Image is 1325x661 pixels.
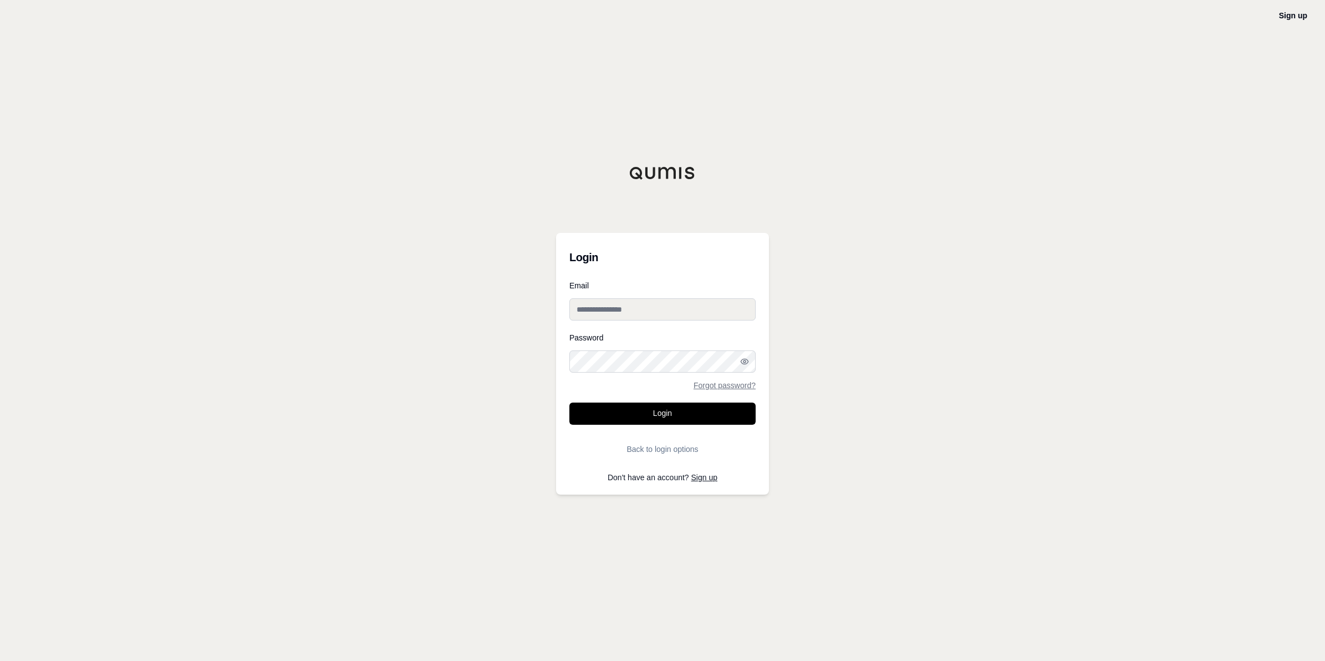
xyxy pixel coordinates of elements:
a: Forgot password? [694,382,756,389]
a: Sign up [691,473,717,482]
img: Qumis [629,166,696,180]
p: Don't have an account? [569,474,756,481]
label: Email [569,282,756,289]
a: Sign up [1279,11,1307,20]
button: Login [569,403,756,425]
h3: Login [569,246,756,268]
button: Back to login options [569,438,756,460]
label: Password [569,334,756,342]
